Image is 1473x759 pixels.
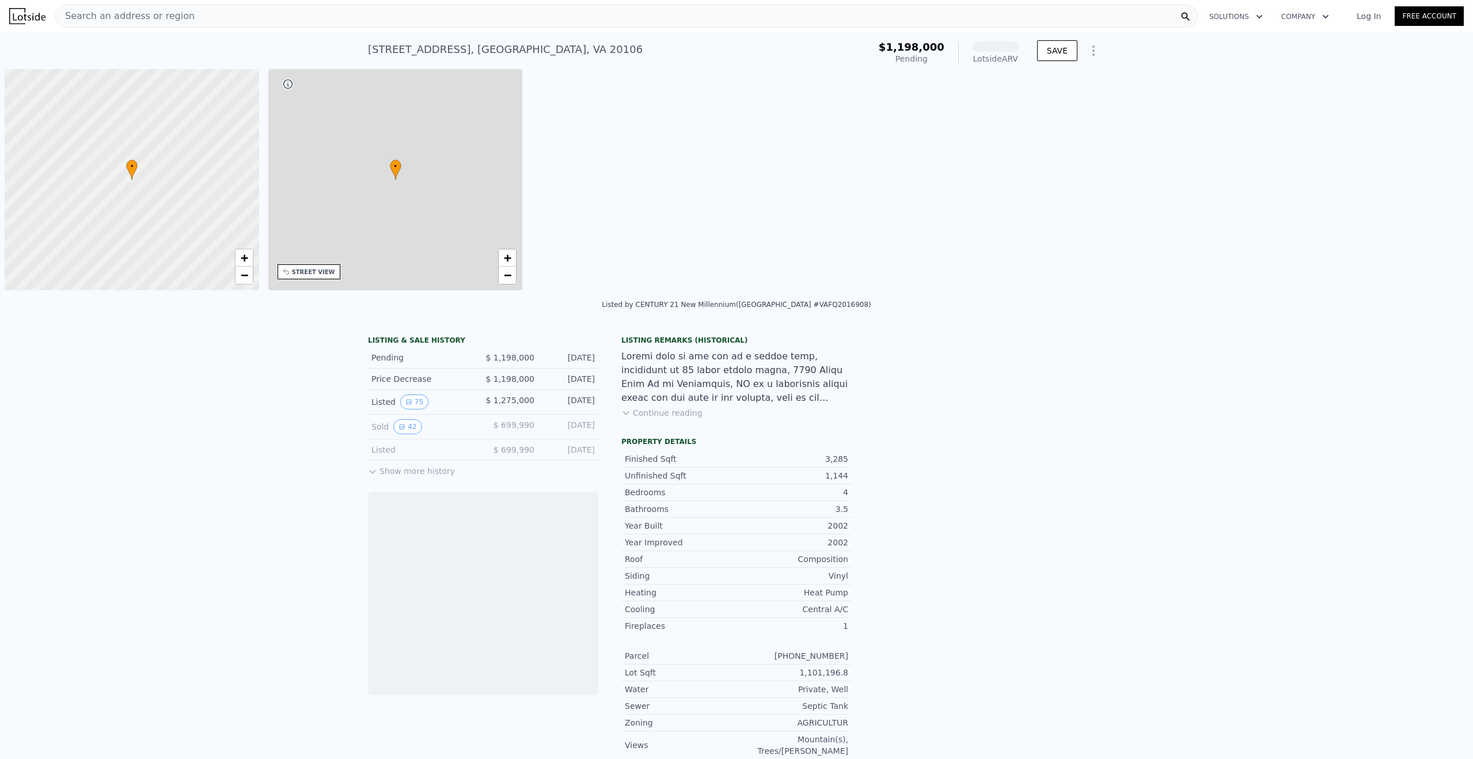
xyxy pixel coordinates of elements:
div: 1,144 [736,470,848,481]
div: Property details [621,437,852,446]
span: Search an address or region [56,9,195,23]
div: Loremi dolo si ame con ad e seddoe temp, incididunt ut 85 labor etdolo magna, 7790 Aliqu Enim Ad ... [621,350,852,405]
button: Show more history [368,461,455,477]
div: Pending [371,352,474,363]
div: Parcel [625,650,736,662]
div: AGRICULTUR [736,717,848,728]
a: Zoom in [236,249,253,267]
div: 2002 [736,520,848,532]
span: • [390,161,401,172]
div: Views [625,739,736,751]
button: Continue reading [621,407,703,419]
div: Central A/C [736,604,848,615]
div: Zoning [625,717,736,728]
div: [PHONE_NUMBER] [736,650,848,662]
div: STREET VIEW [292,268,335,276]
div: Year Built [625,520,736,532]
button: Show Options [1082,39,1105,62]
div: • [390,160,401,180]
div: LISTING & SALE HISTORY [368,336,598,347]
div: [DATE] [544,352,595,363]
div: 3,285 [736,453,848,465]
div: Listed [371,444,474,456]
div: Lot Sqft [625,667,736,678]
span: + [504,251,511,265]
div: Year Improved [625,537,736,548]
div: Bedrooms [625,487,736,498]
div: Unfinished Sqft [625,470,736,481]
div: Composition [736,553,848,565]
span: $ 1,198,000 [485,374,534,384]
div: Finished Sqft [625,453,736,465]
div: [STREET_ADDRESS] , [GEOGRAPHIC_DATA] , VA 20106 [368,41,643,58]
button: Solutions [1200,6,1272,27]
button: Company [1272,6,1338,27]
button: View historical data [393,419,422,434]
span: − [504,268,511,282]
div: Sewer [625,700,736,712]
span: + [240,251,248,265]
div: Sold [371,419,474,434]
div: Private, Well [736,684,848,695]
a: Zoom in [499,249,516,267]
span: • [126,161,138,172]
div: 1 [736,620,848,632]
span: $ 1,275,000 [485,396,534,405]
div: Siding [625,570,736,582]
button: SAVE [1037,40,1077,61]
button: View historical data [400,394,428,409]
div: Mountain(s), Trees/[PERSON_NAME] [736,734,848,757]
div: Price Decrease [371,373,474,385]
div: 1,101,196.8 [736,667,848,678]
span: $ 699,990 [493,445,534,454]
div: Listing Remarks (Historical) [621,336,852,345]
div: Heating [625,587,736,598]
div: Pending [879,53,944,64]
span: $1,198,000 [879,41,944,53]
span: $ 699,990 [493,420,534,430]
div: Lotside ARV [973,53,1019,64]
div: Cooling [625,604,736,615]
div: Vinyl [736,570,848,582]
div: 3.5 [736,503,848,515]
div: 4 [736,487,848,498]
div: Listed [371,394,474,409]
div: Septic Tank [736,700,848,712]
a: Free Account [1395,6,1464,26]
div: [DATE] [544,444,595,456]
a: Zoom out [499,267,516,284]
span: $ 1,198,000 [485,353,534,362]
div: • [126,160,138,180]
div: Heat Pump [736,587,848,598]
div: Listed by CENTURY 21 New Millennium ([GEOGRAPHIC_DATA] #VAFQ2016908) [602,301,871,309]
div: Roof [625,553,736,565]
div: Water [625,684,736,695]
div: [DATE] [544,394,595,409]
div: 2002 [736,537,848,548]
div: [DATE] [544,419,595,434]
div: Bathrooms [625,503,736,515]
img: Lotside [9,8,45,24]
div: [DATE] [544,373,595,385]
div: Fireplaces [625,620,736,632]
a: Log In [1343,10,1395,22]
span: − [240,268,248,282]
a: Zoom out [236,267,253,284]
